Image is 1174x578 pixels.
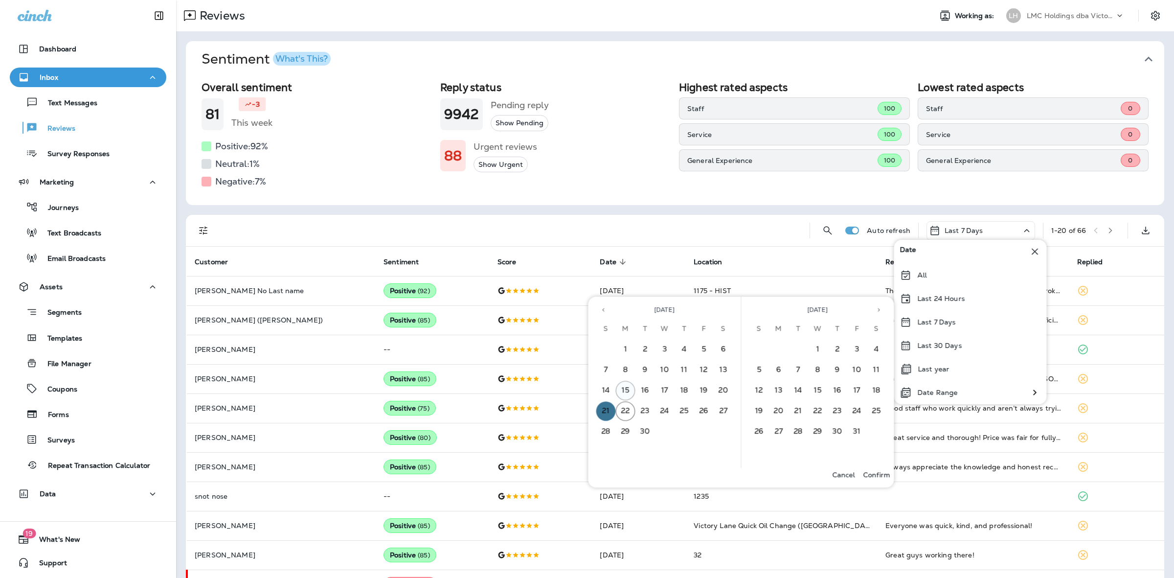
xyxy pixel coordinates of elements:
[769,401,789,421] button: 20
[38,204,79,213] p: Journeys
[808,340,828,359] button: 1
[38,254,106,264] p: Email Broadcasts
[497,258,517,266] span: Score
[10,429,166,450] button: Surveys
[808,306,828,314] span: [DATE]
[926,131,1121,139] p: Service
[885,286,1061,296] div: These guys saved my ass with an emergency broken exhaust fix, and was like 20min from their quitt...
[194,41,1172,77] button: SentimentWhat's This?
[885,403,1061,413] div: Good staff who work quickly and aren’t always trying to sell you something. Coupons are frequentl...
[38,334,82,344] p: Templates
[1027,12,1115,20] p: LMC Holdings dba Victory Lane Quick Oil Change
[789,401,808,421] button: 21
[384,371,436,386] div: Positive
[945,227,983,234] p: Last 7 Days
[687,157,878,164] p: General Experience
[635,381,655,400] button: 16
[694,258,722,266] span: Location
[10,455,166,475] button: Repeat Transaction Calculator
[384,258,419,266] span: Sentiment
[1128,104,1132,113] span: 0
[10,92,166,113] button: Text Messages
[384,257,431,266] span: Sentiment
[867,381,886,400] button: 18
[635,360,655,380] button: 9
[769,381,789,400] button: 13
[694,257,735,266] span: Location
[10,301,166,323] button: Segments
[275,54,328,63] div: What's This?
[600,257,629,266] span: Date
[29,535,80,547] span: What's New
[252,99,259,109] p: -3
[749,401,769,421] button: 19
[418,375,430,383] span: ( 85 )
[384,548,436,562] div: Positive
[418,434,430,442] span: ( 80 )
[10,197,166,217] button: Journeys
[828,422,847,441] button: 30
[10,143,166,163] button: Survey Responses
[195,257,241,266] span: Customer
[596,422,616,441] button: 28
[10,248,166,268] button: Email Broadcasts
[38,411,69,420] p: Forms
[714,340,733,359] button: 6
[1077,257,1115,266] span: Replied
[918,295,965,302] p: Last 24 Hours
[273,52,331,66] button: What's This?
[418,404,429,413] span: ( 75 )
[440,81,671,93] h2: Reply status
[655,401,675,421] button: 24
[828,468,859,482] button: Cancel
[694,551,701,559] span: 32
[676,319,693,339] span: Thursday
[918,81,1149,93] h2: Lowest rated aspects
[384,518,436,533] div: Positive
[1147,7,1164,24] button: Settings
[195,287,368,295] p: [PERSON_NAME] No Last name
[808,401,828,421] button: 22
[23,529,36,538] span: 19
[29,559,67,571] span: Support
[10,68,166,87] button: Inbox
[616,422,635,441] button: 29
[687,131,878,139] p: Service
[694,401,714,421] button: 26
[694,492,709,501] span: 1235
[444,148,462,164] h1: 88
[1136,221,1155,240] button: Export as CSV
[818,221,837,240] button: Search Reviews
[694,381,714,400] button: 19
[215,174,266,189] h5: Negative: 7 %
[231,115,272,131] h5: This week
[444,106,479,122] h1: 9942
[195,316,368,324] p: [PERSON_NAME] ([PERSON_NAME])
[195,522,368,530] p: [PERSON_NAME]
[900,246,917,257] span: Date
[679,81,910,93] h2: Highest rated aspects
[597,319,615,339] span: Sunday
[832,471,855,479] p: Cancel
[790,319,807,339] span: Tuesday
[38,150,110,159] p: Survey Responses
[808,422,828,441] button: 29
[918,365,949,373] p: Last year
[384,430,437,445] div: Positive
[384,460,436,474] div: Positive
[715,319,732,339] span: Saturday
[418,316,430,324] span: ( 85 )
[655,306,675,314] span: [DATE]
[195,375,368,383] p: [PERSON_NAME]
[655,360,675,380] button: 10
[884,156,895,164] span: 100
[789,422,808,441] button: 28
[10,484,166,504] button: Data
[749,422,769,441] button: 26
[885,433,1061,442] div: Great service and thorough! Price was fair for fully synthetic oil and filter.
[10,553,166,573] button: Support
[714,381,733,400] button: 20
[38,308,82,318] p: Segments
[195,463,368,471] p: [PERSON_NAME]
[635,340,655,359] button: 2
